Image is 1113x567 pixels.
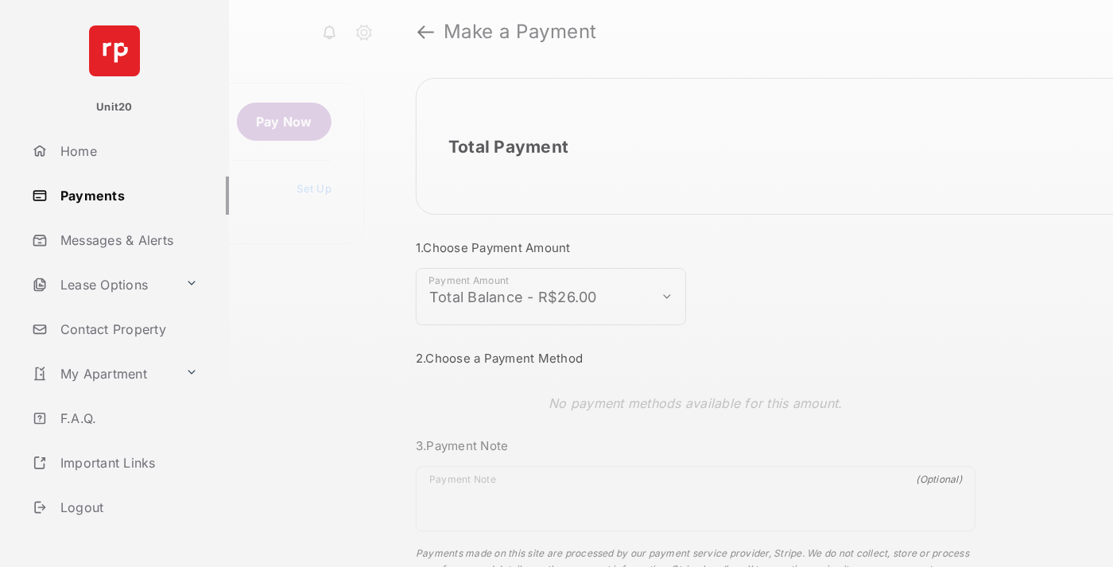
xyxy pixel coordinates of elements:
p: Unit20 [96,99,133,115]
h2: Total Payment [448,137,568,157]
a: Lease Options [25,266,179,304]
a: My Apartment [25,355,179,393]
strong: Make a Payment [444,22,597,41]
h3: 1. Choose Payment Amount [416,240,975,255]
h3: 2. Choose a Payment Method [416,351,975,366]
a: Home [25,132,229,170]
a: F.A.Q. [25,399,229,437]
h3: 3. Payment Note [416,438,975,453]
img: svg+xml;base64,PHN2ZyB4bWxucz0iaHR0cDovL3d3dy53My5vcmcvMjAwMC9zdmciIHdpZHRoPSI2NCIgaGVpZ2h0PSI2NC... [89,25,140,76]
a: Messages & Alerts [25,221,229,259]
a: Payments [25,177,229,215]
a: Logout [25,488,229,526]
p: No payment methods available for this amount. [549,394,842,413]
a: Set Up [297,182,332,195]
a: Contact Property [25,310,229,348]
a: Important Links [25,444,204,482]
